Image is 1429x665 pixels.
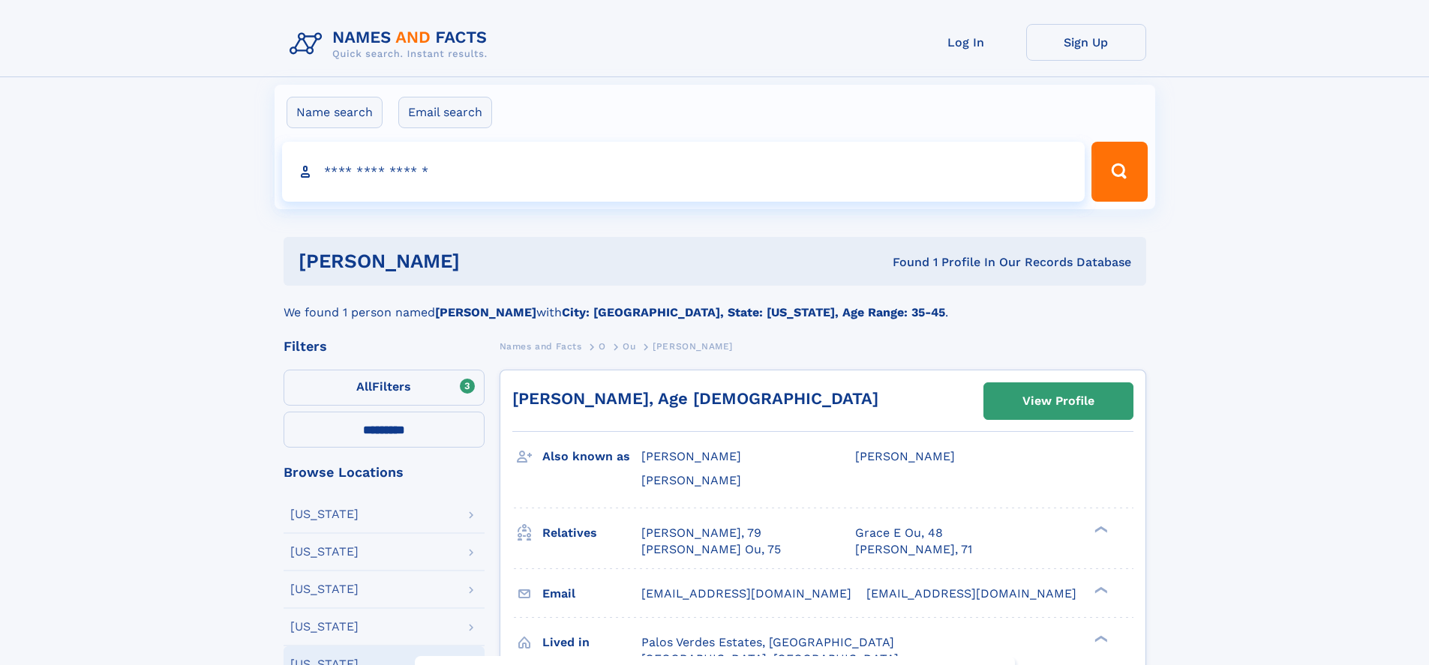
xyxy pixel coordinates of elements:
label: Filters [284,370,485,406]
b: City: [GEOGRAPHIC_DATA], State: [US_STATE], Age Range: 35-45 [562,305,945,319]
h3: Relatives [542,520,641,546]
div: We found 1 person named with . [284,286,1146,322]
h3: Lived in [542,630,641,655]
span: O [599,341,606,352]
span: [EMAIL_ADDRESS][DOMAIN_NAME] [866,586,1076,601]
h3: Also known as [542,444,641,469]
span: All [356,379,372,394]
a: Grace E Ou, 48 [855,525,943,541]
a: O [599,337,606,355]
a: View Profile [984,383,1133,419]
label: Name search [287,97,383,128]
img: Logo Names and Facts [284,24,500,64]
a: Names and Facts [500,337,582,355]
span: [PERSON_NAME] [641,449,741,463]
a: [PERSON_NAME], Age [DEMOGRAPHIC_DATA] [512,389,878,408]
div: Browse Locations [284,466,485,479]
button: Search Button [1091,142,1147,202]
div: ❯ [1091,524,1109,534]
div: ❯ [1091,634,1109,643]
div: Found 1 Profile In Our Records Database [676,254,1131,271]
div: View Profile [1022,384,1094,418]
div: [US_STATE] [290,621,359,633]
span: [PERSON_NAME] [653,341,733,352]
a: Ou [623,337,635,355]
span: Palos Verdes Estates, [GEOGRAPHIC_DATA] [641,635,894,649]
div: [US_STATE] [290,508,359,520]
div: [US_STATE] [290,583,359,595]
span: [EMAIL_ADDRESS][DOMAIN_NAME] [641,586,851,601]
a: [PERSON_NAME], 79 [641,525,761,541]
b: [PERSON_NAME] [435,305,536,319]
span: [PERSON_NAME] [641,473,741,487]
div: [US_STATE] [290,546,359,558]
div: ❯ [1091,585,1109,595]
input: search input [282,142,1085,202]
a: [PERSON_NAME], 71 [855,541,972,558]
label: Email search [398,97,492,128]
h1: [PERSON_NAME] [299,252,677,271]
h3: Email [542,581,641,607]
a: Log In [906,24,1026,61]
span: [PERSON_NAME] [855,449,955,463]
span: Ou [623,341,635,352]
a: Sign Up [1026,24,1146,61]
a: [PERSON_NAME] Ou, 75 [641,541,781,558]
div: Filters [284,340,485,353]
